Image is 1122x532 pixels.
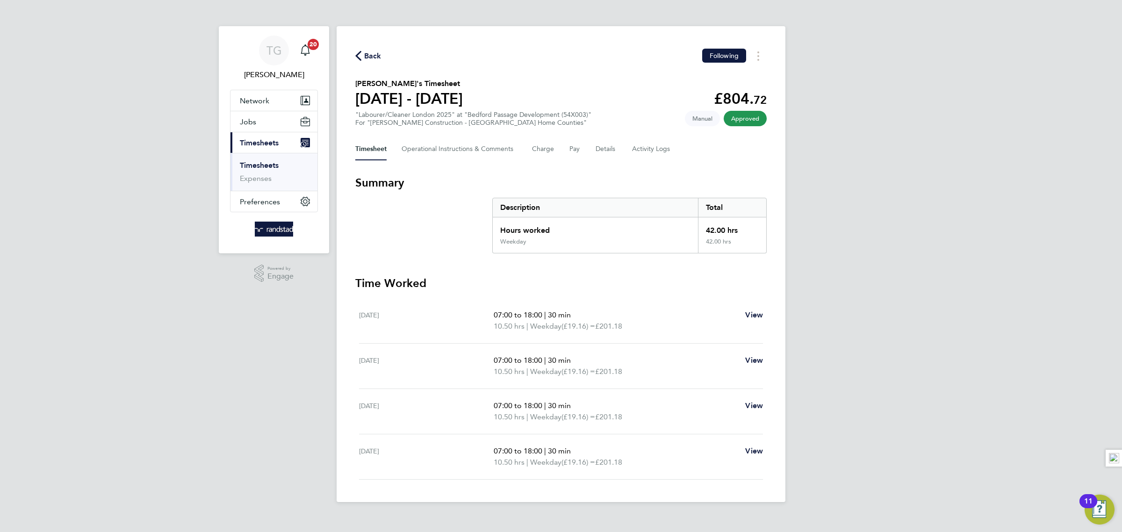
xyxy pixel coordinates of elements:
[526,322,528,331] span: |
[355,119,591,127] div: For "[PERSON_NAME] Construction - [GEOGRAPHIC_DATA] Home Counties"
[698,198,766,217] div: Total
[355,50,381,62] button: Back
[685,111,720,126] span: This timesheet was manually created.
[494,310,542,319] span: 07:00 to 18:00
[230,222,318,237] a: Go to home page
[308,39,319,50] span: 20
[355,78,463,89] h2: [PERSON_NAME]'s Timesheet
[266,44,282,57] span: TG
[230,111,317,132] button: Jobs
[632,138,671,160] button: Activity Logs
[230,69,318,80] span: Tom Grigg
[750,49,767,63] button: Timesheets Menu
[494,446,542,455] span: 07:00 to 18:00
[1085,495,1115,525] button: Open Resource Center, 11 new notifications
[1084,501,1093,513] div: 11
[267,273,294,280] span: Engage
[402,138,517,160] button: Operational Instructions & Comments
[240,117,256,126] span: Jobs
[240,138,279,147] span: Timesheets
[355,138,387,160] button: Timesheet
[526,412,528,421] span: |
[530,321,561,332] span: Weekday
[544,401,546,410] span: |
[240,174,272,183] a: Expenses
[745,446,763,455] span: View
[355,111,591,127] div: "Labourer/Cleaner London 2025" at "Bedford Passage Development (54X003)"
[494,412,525,421] span: 10.50 hrs
[493,217,698,238] div: Hours worked
[745,355,763,366] a: View
[494,401,542,410] span: 07:00 to 18:00
[754,93,767,107] span: 72
[230,153,317,191] div: Timesheets
[548,446,571,455] span: 30 min
[492,198,767,253] div: Summary
[532,138,554,160] button: Charge
[569,138,581,160] button: Pay
[596,138,617,160] button: Details
[355,175,767,480] section: Timesheet
[710,51,739,60] span: Following
[548,356,571,365] span: 30 min
[745,401,763,410] span: View
[595,412,622,421] span: £201.18
[530,411,561,423] span: Weekday
[544,446,546,455] span: |
[494,458,525,467] span: 10.50 hrs
[500,238,526,245] div: Weekday
[230,90,317,111] button: Network
[230,36,318,80] a: TG[PERSON_NAME]
[240,197,280,206] span: Preferences
[355,89,463,108] h1: [DATE] - [DATE]
[359,400,494,423] div: [DATE]
[240,161,279,170] a: Timesheets
[240,96,269,105] span: Network
[698,217,766,238] div: 42.00 hrs
[595,322,622,331] span: £201.18
[548,310,571,319] span: 30 min
[359,309,494,332] div: [DATE]
[561,458,595,467] span: (£19.16) =
[561,412,595,421] span: (£19.16) =
[359,355,494,377] div: [DATE]
[745,309,763,321] a: View
[745,400,763,411] a: View
[526,458,528,467] span: |
[219,26,329,253] nav: Main navigation
[595,367,622,376] span: £201.18
[494,322,525,331] span: 10.50 hrs
[561,322,595,331] span: (£19.16) =
[724,111,767,126] span: This timesheet has been approved.
[355,276,767,291] h3: Time Worked
[745,356,763,365] span: View
[494,356,542,365] span: 07:00 to 18:00
[702,49,746,63] button: Following
[595,458,622,467] span: £201.18
[493,198,698,217] div: Description
[698,238,766,253] div: 42.00 hrs
[230,132,317,153] button: Timesheets
[230,191,317,212] button: Preferences
[530,457,561,468] span: Weekday
[526,367,528,376] span: |
[714,90,767,108] app-decimal: £804.
[254,265,294,282] a: Powered byEngage
[296,36,315,65] a: 20
[561,367,595,376] span: (£19.16) =
[745,446,763,457] a: View
[355,175,767,190] h3: Summary
[255,222,294,237] img: randstad-logo-retina.png
[267,265,294,273] span: Powered by
[548,401,571,410] span: 30 min
[745,310,763,319] span: View
[530,366,561,377] span: Weekday
[359,446,494,468] div: [DATE]
[544,310,546,319] span: |
[364,50,381,62] span: Back
[494,367,525,376] span: 10.50 hrs
[544,356,546,365] span: |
